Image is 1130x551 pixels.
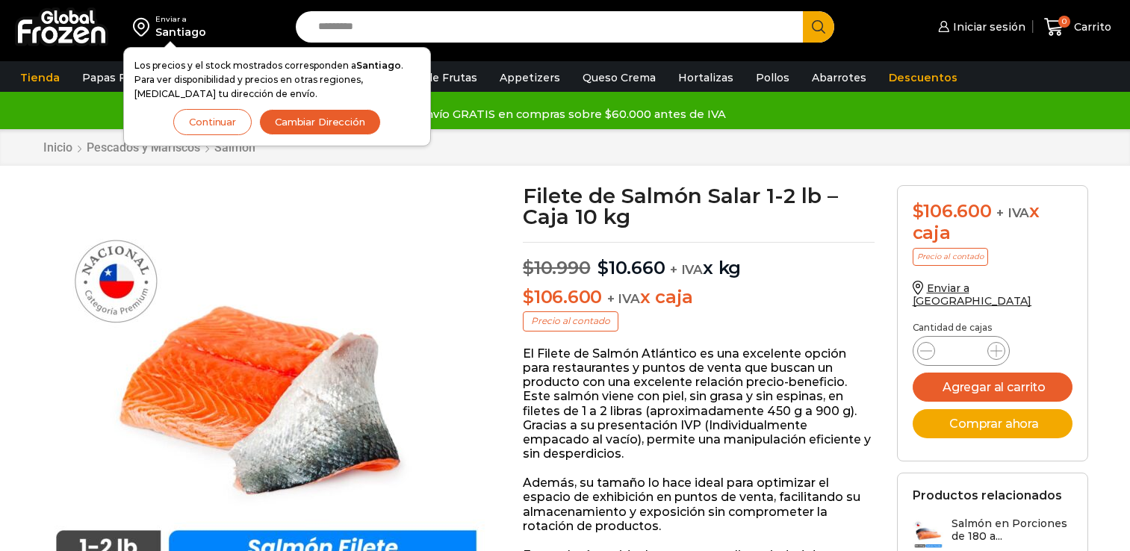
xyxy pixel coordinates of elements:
[597,257,665,278] bdi: 10.660
[913,200,924,222] span: $
[913,373,1072,402] button: Agregar al carrito
[947,340,975,361] input: Product quantity
[913,323,1072,333] p: Cantidad de cajas
[913,488,1062,502] h2: Productos relacionados
[913,517,1072,550] a: Salmón en Porciones de 180 a...
[523,257,590,278] bdi: 10.990
[155,14,206,25] div: Enviar a
[523,287,875,308] p: x caja
[934,12,1025,42] a: Iniciar sesión
[523,286,534,308] span: $
[996,205,1029,220] span: + IVA
[913,201,1072,244] div: x caja
[492,63,568,92] a: Appetizers
[86,140,201,155] a: Pescados y Mariscos
[575,63,663,92] a: Queso Crema
[173,109,252,135] button: Continuar
[523,476,875,533] p: Además, su tamaño lo hace ideal para optimizar el espacio de exhibición en puntos de venta, facil...
[523,185,875,227] h1: Filete de Salmón Salar 1-2 lb – Caja 10 kg
[356,60,401,71] strong: Santiago
[43,140,73,155] a: Inicio
[607,291,640,306] span: + IVA
[523,346,875,461] p: El Filete de Salmón Atlántico es una excelente opción para restaurantes y puntos de venta que bus...
[913,281,1032,308] a: Enviar a [GEOGRAPHIC_DATA]
[155,25,206,40] div: Santiago
[1058,16,1070,28] span: 0
[259,109,381,135] button: Cambiar Dirección
[1040,10,1115,45] a: 0 Carrito
[670,262,703,277] span: + IVA
[523,286,602,308] bdi: 106.600
[913,248,988,266] p: Precio al contado
[384,63,485,92] a: Pulpa de Frutas
[671,63,741,92] a: Hortalizas
[523,242,875,279] p: x kg
[881,63,965,92] a: Descuentos
[949,19,1025,34] span: Iniciar sesión
[803,11,834,43] button: Search button
[913,409,1072,438] button: Comprar ahora
[43,140,256,155] nav: Breadcrumb
[75,63,158,92] a: Papas Fritas
[133,14,155,40] img: address-field-icon.svg
[214,140,256,155] a: Salmón
[523,257,534,278] span: $
[597,257,609,278] span: $
[13,63,67,92] a: Tienda
[748,63,797,92] a: Pollos
[913,200,992,222] bdi: 106.600
[134,58,420,102] p: Los precios y el stock mostrados corresponden a . Para ver disponibilidad y precios en otras regi...
[952,517,1072,543] h3: Salmón en Porciones de 180 a...
[804,63,874,92] a: Abarrotes
[523,311,618,331] p: Precio al contado
[1070,19,1111,34] span: Carrito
